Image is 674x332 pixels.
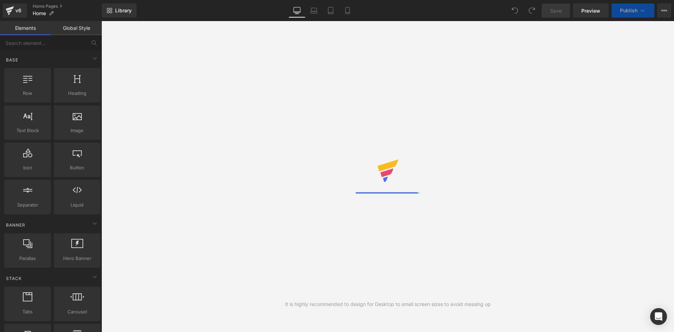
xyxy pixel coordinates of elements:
button: Undo [508,4,522,18]
span: Parallax [6,255,49,262]
span: Save [550,7,562,14]
span: Hero Banner [56,255,98,262]
span: Row [6,90,49,97]
a: Global Style [51,21,102,35]
span: Tabs [6,308,49,315]
button: More [657,4,671,18]
div: v6 [14,6,23,15]
a: Laptop [305,4,322,18]
span: Text Block [6,127,49,134]
span: Library [115,7,132,14]
span: Image [56,127,98,134]
a: New Library [102,4,137,18]
span: Preview [581,7,600,14]
div: Open Intercom Messenger [650,308,667,325]
a: Desktop [289,4,305,18]
span: Home [33,11,46,16]
span: Carousel [56,308,98,315]
span: Heading [56,90,98,97]
button: Publish [612,4,654,18]
button: Redo [525,4,539,18]
span: Base [5,57,19,63]
div: It is highly recommended to design for Desktop to small screen sizes to avoid messing up [285,300,491,308]
a: Preview [573,4,609,18]
span: Banner [5,222,26,228]
span: Stack [5,275,22,282]
span: Liquid [56,201,98,209]
span: Icon [6,164,49,171]
a: Home Pages [33,4,102,9]
span: Publish [620,8,637,13]
span: Separator [6,201,49,209]
span: Button [56,164,98,171]
a: v6 [3,4,27,18]
a: Mobile [339,4,356,18]
a: Tablet [322,4,339,18]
